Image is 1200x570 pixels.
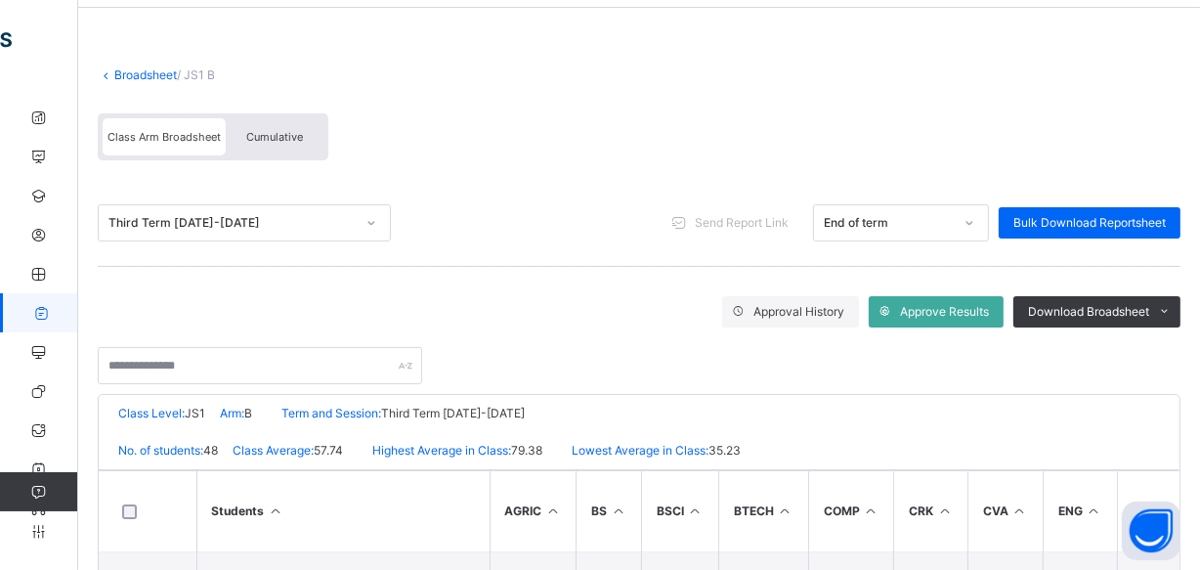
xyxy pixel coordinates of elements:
th: FRE [1117,471,1188,552]
span: Download Broadsheet [1028,303,1149,321]
th: ENG [1043,471,1117,552]
th: BTECH [718,471,808,552]
i: Sort in Ascending Order [1011,504,1028,518]
span: B [244,406,252,420]
span: Class Level: [118,406,185,420]
th: AGRIC [490,471,577,552]
th: CRK [894,471,968,552]
span: Cumulative [246,130,303,144]
div: End of term [824,214,953,232]
span: JS1 [185,406,205,420]
span: Bulk Download Reportsheet [1013,214,1166,232]
div: Third Term [DATE]-[DATE] [108,214,355,232]
span: 57.74 [314,443,343,458]
span: / JS1 B [177,67,215,82]
button: Open asap [1122,502,1180,560]
i: Sort Ascending [268,504,284,518]
span: Lowest Average in Class: [572,443,708,458]
th: BS [577,471,642,552]
span: Third Term [DATE]-[DATE] [381,406,525,420]
span: Class Average: [233,443,314,458]
span: 48 [203,443,218,458]
i: Sort in Ascending Order [610,504,626,518]
span: Highest Average in Class: [372,443,511,458]
a: Broadsheet [114,67,177,82]
th: Students [196,471,490,552]
th: CVA [968,471,1044,552]
i: Sort in Ascending Order [545,504,562,518]
i: Sort in Ascending Order [936,504,953,518]
th: BSCI [642,471,719,552]
span: Term and Session: [281,406,381,420]
span: Arm: [220,406,244,420]
span: 79.38 [511,443,542,458]
i: Sort in Ascending Order [863,504,879,518]
span: 35.23 [708,443,741,458]
span: Approval History [753,303,844,321]
span: Approve Results [900,303,989,321]
th: COMP [808,471,894,552]
i: Sort in Ascending Order [1086,504,1102,518]
i: Sort in Ascending Order [777,504,793,518]
i: Sort in Ascending Order [687,504,704,518]
span: No. of students: [118,443,203,458]
span: Send Report Link [695,214,789,232]
span: Class Arm Broadsheet [107,130,221,144]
